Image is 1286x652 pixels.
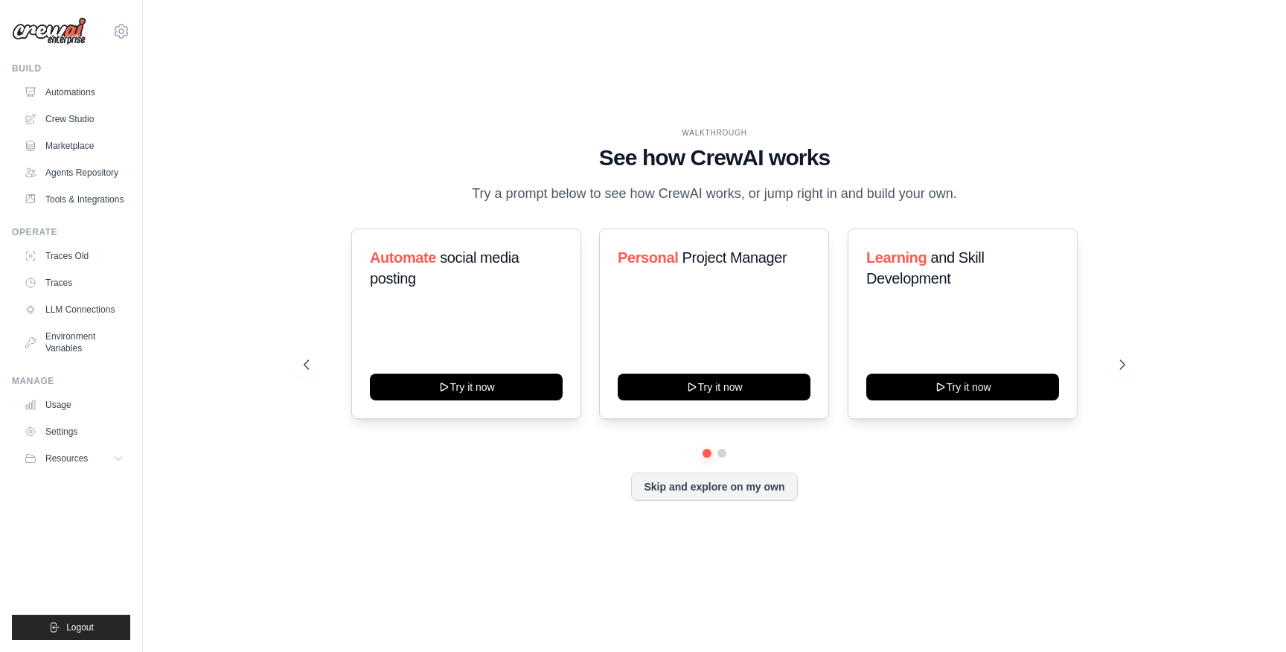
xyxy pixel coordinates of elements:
[682,249,787,266] span: Project Manager
[12,226,130,238] div: Operate
[18,134,130,158] a: Marketplace
[631,473,797,501] button: Skip and explore on my own
[866,374,1059,400] button: Try it now
[66,621,94,633] span: Logout
[618,249,678,266] span: Personal
[18,447,130,470] button: Resources
[18,420,130,444] a: Settings
[18,298,130,322] a: LLM Connections
[45,453,88,464] span: Resources
[18,80,130,104] a: Automations
[18,325,130,360] a: Environment Variables
[18,188,130,211] a: Tools & Integrations
[18,161,130,185] a: Agents Repository
[618,374,810,400] button: Try it now
[12,17,86,45] img: Logo
[18,244,130,268] a: Traces Old
[370,249,519,287] span: social media posting
[12,63,130,74] div: Build
[18,107,130,131] a: Crew Studio
[304,144,1125,171] h1: See how CrewAI works
[18,393,130,417] a: Usage
[866,249,927,266] span: Learning
[464,183,964,205] p: Try a prompt below to see how CrewAI works, or jump right in and build your own.
[12,375,130,387] div: Manage
[18,271,130,295] a: Traces
[370,374,563,400] button: Try it now
[304,127,1125,138] div: WALKTHROUGH
[12,615,130,640] button: Logout
[370,249,436,266] span: Automate
[866,249,984,287] span: and Skill Development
